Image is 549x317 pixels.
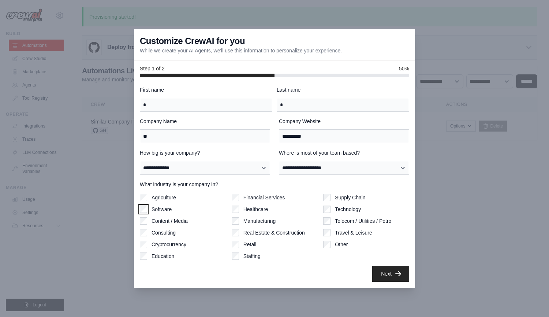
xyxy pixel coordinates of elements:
p: While we create your AI Agents, we'll use this information to personalize your experience. [140,47,342,54]
button: Next [372,266,409,282]
span: Step 1 of 2 [140,65,165,72]
label: Software [152,206,172,213]
label: Telecom / Utilities / Petro [335,217,391,225]
label: Retail [243,241,257,248]
label: Financial Services [243,194,285,201]
label: Real Estate & Construction [243,229,305,236]
label: Company Name [140,118,270,125]
label: Staffing [243,253,261,260]
label: How big is your company? [140,149,270,156]
label: Agriculture [152,194,176,201]
label: Other [335,241,348,248]
label: Technology [335,206,361,213]
label: Last name [277,86,409,93]
label: First name [140,86,272,93]
label: Company Website [279,118,409,125]
h3: Customize CrewAI for you [140,35,245,47]
label: Consulting [152,229,176,236]
label: What industry is your company in? [140,181,409,188]
label: Supply Chain [335,194,365,201]
label: Education [152,253,174,260]
label: Manufacturing [243,217,276,225]
label: Cryptocurrency [152,241,186,248]
label: Healthcare [243,206,268,213]
label: Travel & Leisure [335,229,372,236]
span: 50% [399,65,409,72]
label: Where is most of your team based? [279,149,409,156]
label: Content / Media [152,217,188,225]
